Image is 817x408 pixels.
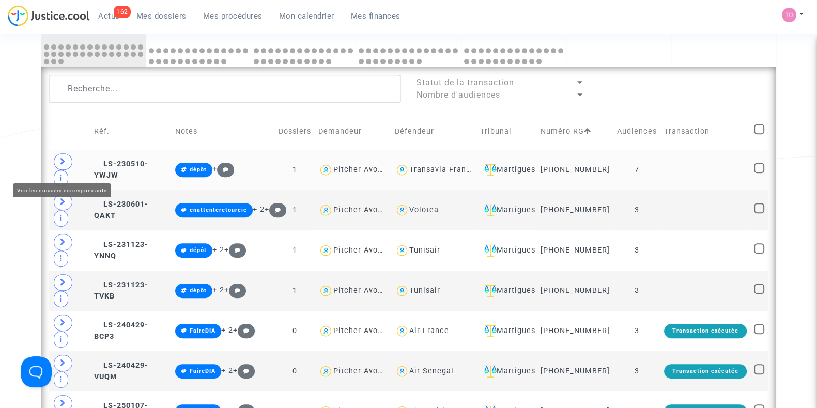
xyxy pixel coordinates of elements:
span: FaireDIA [190,327,215,334]
img: icon-faciliter-sm.svg [484,365,497,378]
span: LS-240429-VUQM [94,361,148,381]
span: LS-240429-BCP3 [94,321,148,341]
td: Numéro RG [537,113,613,150]
span: + 2 [253,205,265,214]
span: LS-230601-QAKT [94,200,148,220]
span: Mes finances [351,11,400,21]
td: 3 [613,190,660,230]
div: Tunisair [409,246,440,255]
td: Tribunal [476,113,537,150]
div: Transavia France [409,165,475,174]
span: Nombre d'audiences [416,90,500,100]
span: + [224,245,246,254]
td: Audiences [613,113,660,150]
div: Martigues [480,325,533,337]
div: Tunisair [409,286,440,295]
div: Pitcher Avocat [333,246,390,255]
img: icon-user.svg [395,324,410,339]
img: icon-user.svg [318,324,333,339]
div: Transaction exécutée [664,364,747,379]
td: Transaction [660,113,750,150]
div: dimanche septembre 28 [671,2,776,67]
a: Mes dossiers [128,8,195,24]
img: icon-user.svg [395,163,410,178]
span: + 2 [221,366,233,375]
a: Mes procédures [195,8,271,24]
span: + [265,205,287,214]
div: Martigues [480,204,533,216]
img: fe1f3729a2b880d5091b466bdc4f5af5 [782,8,796,22]
span: + 2 [221,326,233,335]
img: jc-logo.svg [8,5,90,26]
div: Transaction exécutée [664,324,747,338]
span: + [233,326,255,335]
img: icon-user.svg [395,203,410,218]
div: samedi septembre 27 [566,2,671,67]
div: Pitcher Avocat [333,165,390,174]
td: [PHONE_NUMBER] [537,351,613,391]
img: icon-faciliter-sm.svg [484,164,497,176]
span: + [233,366,255,375]
span: dépôt [190,287,207,294]
div: Air Senegal [409,367,454,375]
img: icon-faciliter-sm.svg [484,325,497,337]
img: icon-user.svg [318,284,333,299]
span: Mes procédures [203,11,263,21]
td: [PHONE_NUMBER] [537,190,613,230]
img: icon-user.svg [318,243,333,258]
div: Pitcher Avocat [333,286,390,295]
td: 3 [613,351,660,391]
td: Demandeur [315,113,391,150]
span: dépôt [190,166,207,173]
td: 7 [613,150,660,190]
img: icon-user.svg [395,243,410,258]
span: LS-230510-YWJW [94,160,148,180]
div: Martigues [480,244,533,257]
div: Martigues [480,164,533,176]
td: 1 [275,190,315,230]
td: 0 [275,311,315,351]
span: + 2 [212,286,224,294]
div: Volotea [409,206,439,214]
span: FaireDIA [190,368,215,374]
div: Pitcher Avocat [333,326,390,335]
img: icon-user.svg [318,163,333,178]
span: LS-231123-YNNQ [94,240,148,260]
span: + 2 [212,245,224,254]
img: icon-user.svg [318,364,333,379]
span: Mes dossiers [136,11,187,21]
div: Martigues [480,285,533,297]
iframe: Help Scout Beacon - Open [21,356,52,387]
a: Mon calendrier [271,8,343,24]
span: LS-231123-TVKB [94,280,148,301]
img: icon-user.svg [318,203,333,218]
span: + [224,286,246,294]
a: 162Actus [90,8,128,24]
span: dépôt [190,247,207,254]
td: Dossiers [275,113,315,150]
img: icon-faciliter-sm.svg [484,285,497,297]
td: Défendeur [391,113,476,150]
td: 1 [275,230,315,271]
div: Pitcher Avocat [333,206,390,214]
span: + [212,165,235,174]
td: 3 [613,311,660,351]
span: Statut de la transaction [416,77,514,87]
td: [PHONE_NUMBER] [537,230,613,271]
td: 1 [275,150,315,190]
td: 3 [613,271,660,311]
td: 0 [275,351,315,391]
div: 162 [114,6,131,18]
img: icon-user.svg [395,284,410,299]
td: 3 [613,230,660,271]
a: Mes finances [343,8,409,24]
div: Martigues [480,365,533,378]
span: Actus [98,11,120,21]
td: [PHONE_NUMBER] [537,150,613,190]
span: Mon calendrier [279,11,334,21]
span: enattenteretourcie [190,207,247,213]
img: icon-faciliter-sm.svg [484,244,497,257]
td: 1 [275,271,315,311]
td: Réf. [90,113,172,150]
div: Pitcher Avocat [333,367,390,375]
